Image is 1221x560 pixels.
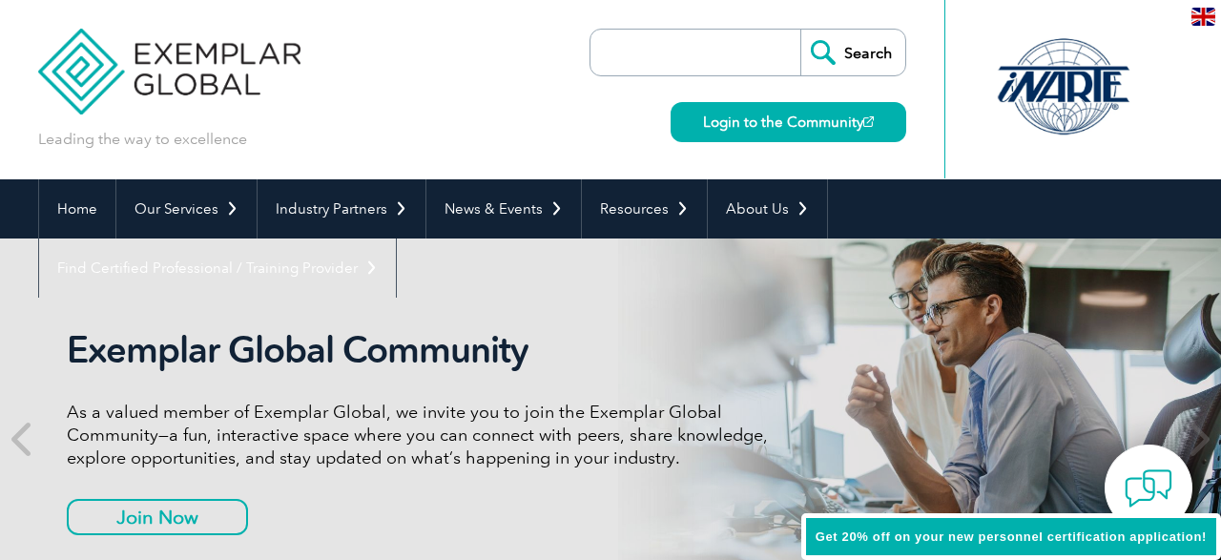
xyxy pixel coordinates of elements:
a: News & Events [426,179,581,239]
img: en [1191,8,1215,26]
span: Get 20% off on your new personnel certification application! [816,529,1207,544]
h2: Exemplar Global Community [67,328,782,372]
a: About Us [708,179,827,239]
a: Industry Partners [258,179,425,239]
a: Our Services [116,179,257,239]
img: contact-chat.png [1125,465,1172,512]
input: Search [800,30,905,75]
img: open_square.png [863,116,874,127]
a: Join Now [67,499,248,535]
a: Find Certified Professional / Training Provider [39,239,396,298]
a: Login to the Community [671,102,906,142]
p: Leading the way to excellence [38,129,247,150]
a: Resources [582,179,707,239]
p: As a valued member of Exemplar Global, we invite you to join the Exemplar Global Community—a fun,... [67,401,782,469]
a: Home [39,179,115,239]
